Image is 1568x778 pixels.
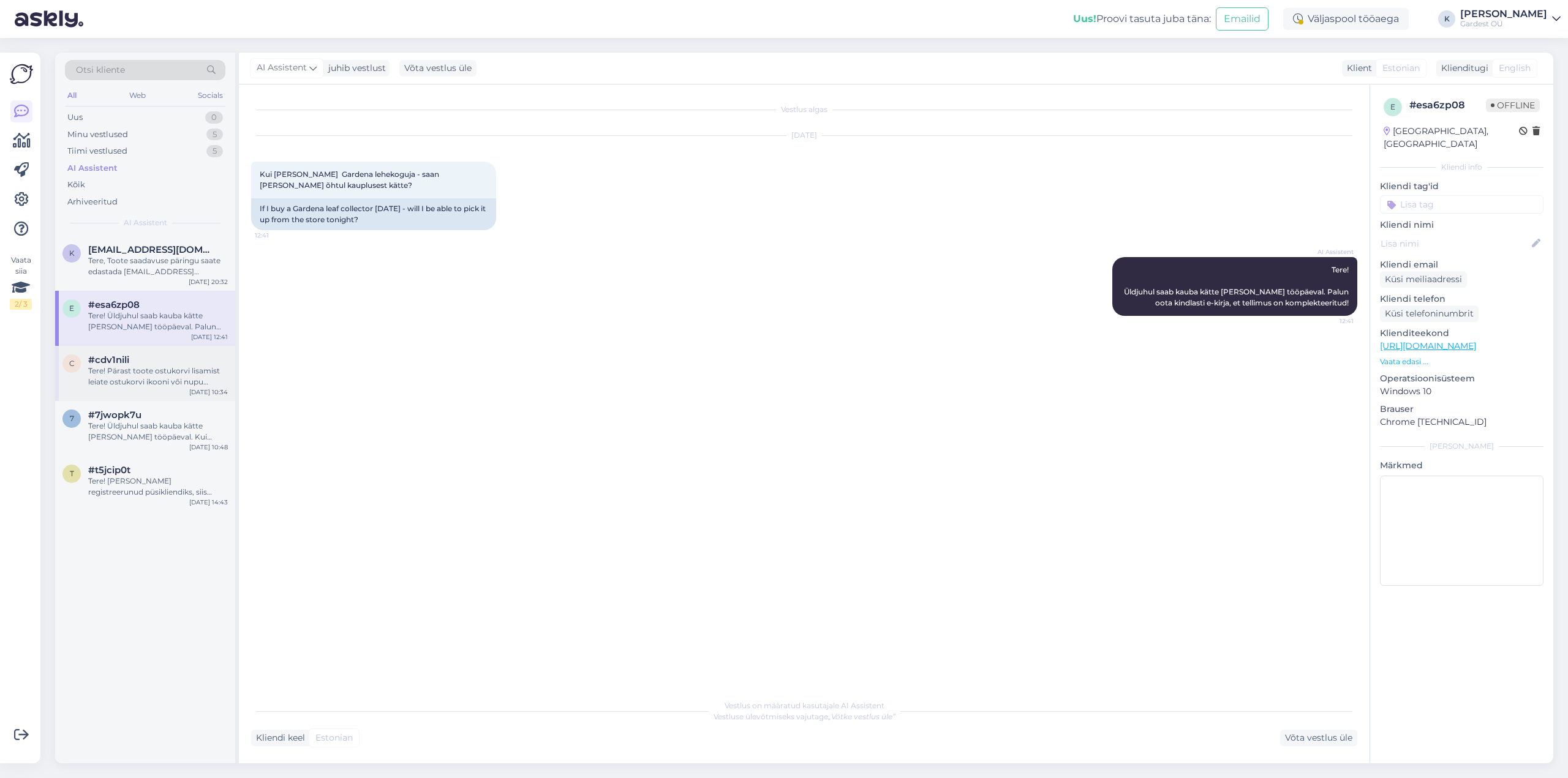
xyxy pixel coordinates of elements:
[191,332,228,342] div: [DATE] 12:41
[205,111,223,124] div: 0
[206,145,223,157] div: 5
[1380,340,1476,351] a: [URL][DOMAIN_NAME]
[251,104,1357,115] div: Vestlus algas
[1384,125,1519,151] div: [GEOGRAPHIC_DATA], [GEOGRAPHIC_DATA]
[323,62,386,75] div: juhib vestlust
[1380,385,1543,398] p: Windows 10
[1380,305,1479,322] div: Küsi telefoninumbrit
[69,249,75,258] span: k
[88,299,140,310] span: #esa6zp08
[189,443,228,452] div: [DATE] 10:48
[65,88,79,103] div: All
[206,129,223,141] div: 5
[189,498,228,507] div: [DATE] 14:43
[1380,195,1543,214] input: Lisa tag
[69,359,75,368] span: c
[1342,62,1372,75] div: Klient
[88,410,141,421] span: #7jwopk7u
[88,476,228,498] div: Tere! [PERSON_NAME] registreerunud püsikliendiks, siis palun logige oma kontolt korra välja ja si...
[1380,441,1543,452] div: [PERSON_NAME]
[1380,180,1543,193] p: Kliendi tag'id
[10,255,32,310] div: Vaata siia
[88,465,130,476] span: #t5jcip0t
[1283,8,1409,30] div: Väljaspool tööaega
[88,354,129,365] span: #cdv1nili
[1380,258,1543,271] p: Kliendi email
[1380,327,1543,340] p: Klienditeekond
[1460,9,1561,29] a: [PERSON_NAME]Gardest OÜ
[88,244,216,255] span: katlinhiietamm@gmail.com
[1486,99,1540,112] span: Offline
[88,365,228,387] div: Tere! Pärast toote ostukorvi lisamist leiate ostukorvi ikooni või nupu tavaliselt lehe paremast ü...
[88,421,228,443] div: Tere! Üldjuhul saab kauba kätte [PERSON_NAME] tööpäeval. Kui tellisite kauba nädalavahetusel, sii...
[1073,12,1211,26] div: Proovi tasuta juba täna:
[1382,62,1420,75] span: Estonian
[1073,13,1096,24] b: Uus!
[88,255,228,277] div: Tere, Toote saadavuse päringu saate edastada [EMAIL_ADDRESS][DOMAIN_NAME]. Kõige kiirema vastuse ...
[67,196,118,208] div: Arhiveeritud
[69,304,74,313] span: e
[257,61,307,75] span: AI Assistent
[88,310,228,332] div: Tere! Üldjuhul saab kauba kätte [PERSON_NAME] tööpäeval. Palun oota kindlasti e-kirja, et tellimu...
[10,62,33,86] img: Askly Logo
[10,299,32,310] div: 2 / 3
[251,731,305,744] div: Kliendi keel
[255,231,301,240] span: 12:41
[124,217,167,228] span: AI Assistent
[1380,271,1467,288] div: Küsi meiliaadressi
[714,712,895,721] span: Vestluse ülevõtmiseks vajutage
[70,469,74,478] span: t
[1380,403,1543,416] p: Brauser
[1380,293,1543,305] p: Kliendi telefon
[1499,62,1531,75] span: English
[195,88,225,103] div: Socials
[1460,9,1547,19] div: [PERSON_NAME]
[725,701,884,710] span: Vestlus on määratud kasutajale AI Assistent
[70,414,74,423] span: 7
[1438,10,1455,28] div: K
[1381,237,1529,250] input: Lisa nimi
[315,731,353,744] span: Estonian
[1380,372,1543,385] p: Operatsioonisüsteem
[251,130,1357,141] div: [DATE]
[1380,356,1543,367] p: Vaata edasi ...
[67,179,85,191] div: Kõik
[1380,162,1543,173] div: Kliendi info
[189,277,228,286] div: [DATE] 20:32
[1380,416,1543,428] p: Chrome [TECHNICAL_ID]
[189,387,228,397] div: [DATE] 10:34
[67,129,128,141] div: Minu vestlused
[1280,730,1357,746] div: Võta vestlus üle
[251,198,496,230] div: If I buy a Gardena leaf collector [DATE] - will I be able to pick it up from the store tonight?
[1216,7,1268,31] button: Emailid
[1380,459,1543,472] p: Märkmed
[67,111,83,124] div: Uus
[67,162,118,174] div: AI Assistent
[1308,316,1354,326] span: 12:41
[76,64,125,77] span: Otsi kliente
[1460,19,1547,29] div: Gardest OÜ
[1380,219,1543,231] p: Kliendi nimi
[1436,62,1488,75] div: Klienditugi
[399,60,477,77] div: Võta vestlus üle
[67,145,127,157] div: Tiimi vestlused
[1409,98,1486,113] div: # esa6zp08
[260,170,441,190] span: Kui [PERSON_NAME] Gardena lehekoguja - saan [PERSON_NAME] õhtul kauplusest kätte?
[828,712,895,721] i: „Võtke vestlus üle”
[1308,247,1354,256] span: AI Assistent
[1390,102,1395,111] span: e
[127,88,148,103] div: Web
